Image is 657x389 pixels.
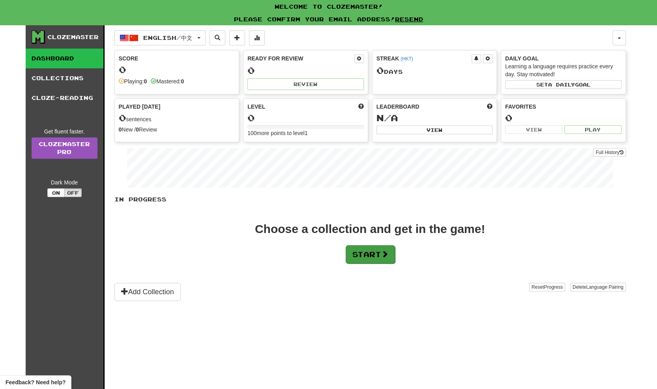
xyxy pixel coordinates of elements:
div: Dark Mode [32,179,97,186]
span: N/A [376,112,398,123]
button: Full History [593,148,625,157]
strong: 0 [136,126,139,133]
div: Learning a language requires practice every day. Stay motivated! [505,62,621,78]
span: Open feedback widget [6,378,66,386]
button: Add Collection [114,283,181,301]
strong: 0 [119,126,122,133]
div: Daily Goal [505,54,621,62]
p: In Progress [114,195,626,203]
span: Score more points to level up [358,103,364,111]
button: ResetProgress [529,283,565,291]
span: 0 [119,112,126,123]
a: Dashboard [26,49,103,68]
button: On [47,188,65,197]
strong: 0 [181,78,184,85]
button: More stats [249,30,265,45]
div: Get fluent faster. [32,128,97,135]
button: Off [64,188,82,197]
button: Play [564,125,621,134]
span: Played [DATE] [119,103,161,111]
a: Cloze-Reading [26,88,103,108]
a: Resend [395,16,423,23]
button: DeleteLanguage Pairing [570,283,626,291]
a: ClozemasterPro [32,137,97,159]
span: a daily [548,82,575,87]
button: Add sentence to collection [229,30,245,45]
span: Language Pairing [586,284,623,290]
div: Clozemaster [47,33,99,41]
span: Leaderboard [376,103,419,111]
span: Level [247,103,265,111]
strong: 0 [144,78,147,85]
div: 0 [119,65,235,75]
button: Review [247,78,364,90]
button: View [376,126,493,134]
span: Progress [544,284,563,290]
div: Favorites [505,103,621,111]
div: Mastered: [151,77,184,85]
a: (HKT) [401,56,413,62]
button: Search sentences [210,30,225,45]
button: English/中文 [114,30,206,45]
button: View [505,125,562,134]
div: 0 [505,113,621,123]
button: Start [346,245,395,263]
div: Day s [376,66,493,76]
div: Ready for Review [247,54,354,62]
div: 100 more points to level 1 [247,129,364,137]
a: Collections [26,68,103,88]
div: sentences [119,113,235,123]
span: 0 [376,65,384,76]
span: This week in points, UTC [487,103,492,111]
div: Choose a collection and get in the game! [255,223,485,235]
div: Score [119,54,235,62]
div: Streak [376,54,472,62]
button: Seta dailygoal [505,80,621,89]
div: Playing: [119,77,147,85]
div: 0 [247,113,364,123]
div: New / Review [119,126,235,133]
span: English / 中文 [143,34,192,41]
div: 0 [247,66,364,75]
